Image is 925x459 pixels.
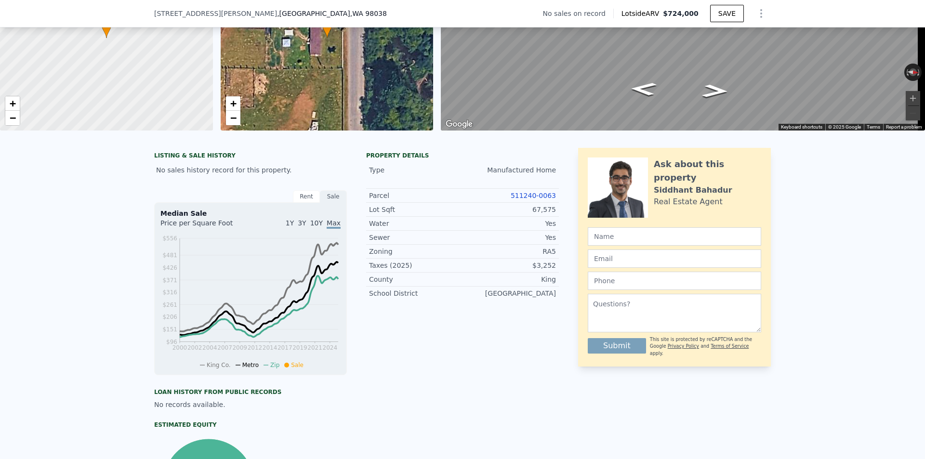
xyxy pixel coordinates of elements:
tspan: $556 [162,235,177,242]
a: Privacy Policy [668,343,699,349]
div: • [322,21,332,38]
tspan: 2007 [217,344,232,351]
tspan: 2002 [187,344,202,351]
a: Terms of Service [711,343,749,349]
a: Zoom in [5,96,20,111]
span: Metro [242,362,259,368]
div: Estimated Equity [154,421,347,429]
div: Price per Square Foot [160,218,251,234]
div: Ask about this property [654,157,761,184]
path: Go North, Maxwell Rd SE [691,81,740,101]
div: RA5 [462,247,556,256]
span: − [230,112,236,124]
button: SAVE [710,5,744,22]
div: This site is protected by reCAPTCHA and the Google and apply. [650,336,761,357]
span: + [10,97,16,109]
div: No sales history record for this property. [154,161,347,179]
div: [GEOGRAPHIC_DATA] [462,289,556,298]
tspan: 2017 [277,344,292,351]
span: , [GEOGRAPHIC_DATA] [277,9,387,18]
tspan: 2009 [232,344,247,351]
span: Sale [291,362,304,368]
path: Go South, Maxwell Rd SE [619,79,668,99]
button: Zoom in [906,91,920,105]
div: • [102,21,111,38]
div: King [462,275,556,284]
div: No records available. [154,400,347,409]
a: Report a problem [886,124,922,130]
span: [STREET_ADDRESS][PERSON_NAME] [154,9,277,18]
button: Zoom out [906,106,920,120]
div: County [369,275,462,284]
button: Rotate counterclockwise [904,64,910,81]
input: Email [588,249,761,268]
span: 3Y [298,219,306,227]
span: , WA 98038 [350,10,387,17]
div: Loan history from public records [154,388,347,396]
tspan: $206 [162,314,177,320]
input: Name [588,227,761,246]
button: Show Options [752,4,771,23]
div: Siddhant Bahadur [654,184,732,196]
span: $724,000 [663,10,699,17]
a: Zoom out [226,111,240,125]
button: Reset the view [904,68,922,77]
span: Zip [270,362,279,368]
div: Zoning [369,247,462,256]
div: Yes [462,219,556,228]
div: 67,575 [462,205,556,214]
div: Rent [293,190,320,203]
span: + [230,97,236,109]
tspan: $151 [162,326,177,333]
tspan: 2014 [263,344,277,351]
div: Property details [366,152,559,159]
span: 10Y [310,219,323,227]
div: Water [369,219,462,228]
tspan: 2012 [248,344,263,351]
span: Max [327,219,341,229]
button: Keyboard shortcuts [781,124,822,131]
span: King Co. [207,362,231,368]
tspan: $316 [162,289,177,296]
div: Manufactured Home [462,165,556,175]
span: Lotside ARV [621,9,663,18]
div: Type [369,165,462,175]
div: Sewer [369,233,462,242]
tspan: $261 [162,302,177,308]
tspan: 2021 [307,344,322,351]
span: − [10,112,16,124]
tspan: 2019 [292,344,307,351]
button: Rotate clockwise [917,64,922,81]
a: Open this area in Google Maps (opens a new window) [443,118,475,131]
a: Zoom out [5,111,20,125]
a: 511240-0063 [511,192,556,199]
div: $3,252 [462,261,556,270]
tspan: 2024 [323,344,338,351]
div: LISTING & SALE HISTORY [154,152,347,161]
tspan: 2004 [202,344,217,351]
div: Taxes (2025) [369,261,462,270]
div: Real Estate Agent [654,196,723,208]
div: Parcel [369,191,462,200]
a: Zoom in [226,96,240,111]
div: Median Sale [160,209,341,218]
span: 1Y [286,219,294,227]
div: Lot Sqft [369,205,462,214]
tspan: $371 [162,277,177,284]
div: School District [369,289,462,298]
div: Yes [462,233,556,242]
input: Phone [588,272,761,290]
div: Sale [320,190,347,203]
tspan: $426 [162,264,177,271]
tspan: 2000 [172,344,187,351]
img: Google [443,118,475,131]
button: Submit [588,338,646,354]
div: No sales on record [543,9,613,18]
a: Terms (opens in new tab) [867,124,880,130]
tspan: $96 [166,339,177,345]
tspan: $481 [162,252,177,259]
span: © 2025 Google [828,124,861,130]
